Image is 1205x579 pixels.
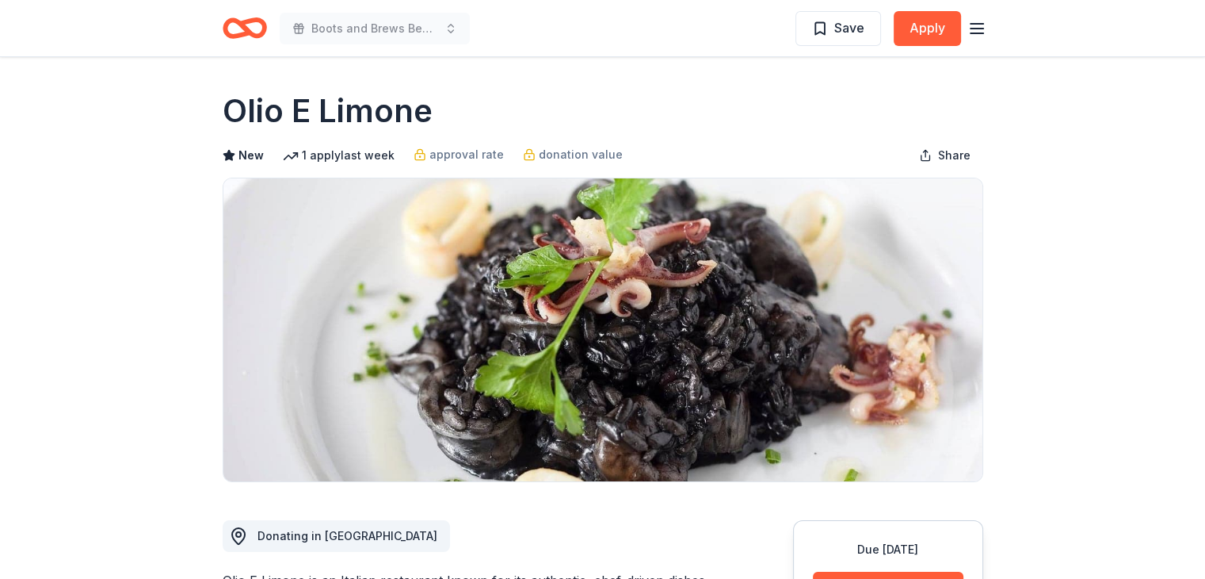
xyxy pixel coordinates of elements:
[257,529,437,543] span: Donating in [GEOGRAPHIC_DATA]
[311,19,438,38] span: Boots and Brews Benefit Gala
[283,146,395,165] div: 1 apply last week
[280,13,470,44] button: Boots and Brews Benefit Gala
[429,145,504,164] span: approval rate
[523,145,623,164] a: donation value
[223,10,267,47] a: Home
[813,540,963,559] div: Due [DATE]
[906,140,983,171] button: Share
[223,178,982,481] img: Image for Olio E Limone
[223,89,433,133] h1: Olio E Limone
[539,145,623,164] span: donation value
[414,145,504,164] a: approval rate
[894,11,961,46] button: Apply
[795,11,881,46] button: Save
[834,17,864,38] span: Save
[938,146,970,165] span: Share
[238,146,264,165] span: New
